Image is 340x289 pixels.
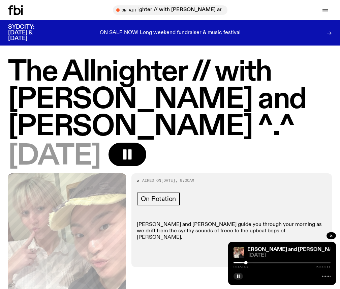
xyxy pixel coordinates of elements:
[234,247,244,258] img: Two girls take a selfie. Girl on the right wears a baseball cap and wearing a black hoodie. Girl ...
[137,193,180,205] a: On Rotation
[137,222,327,241] p: [PERSON_NAME] and [PERSON_NAME] guide you through your morning as we drift from the synthy sounds...
[316,265,331,269] span: 6:00:11
[8,59,332,141] h1: The Allnighter // with [PERSON_NAME] and [PERSON_NAME] ^.^
[113,5,227,15] button: On AirThe Allnighter // with [PERSON_NAME] and [PERSON_NAME] ^.^
[8,24,51,41] h3: SYDCITY: [DATE] & [DATE]
[8,143,100,170] span: [DATE]
[248,253,331,258] span: [DATE]
[141,195,176,203] span: On Rotation
[161,178,175,183] span: [DATE]
[234,265,248,269] span: 0:45:48
[175,178,194,183] span: , 8:00am
[100,30,241,36] p: ON SALE NOW! Long weekend fundraiser & music festival
[142,178,161,183] span: Aired on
